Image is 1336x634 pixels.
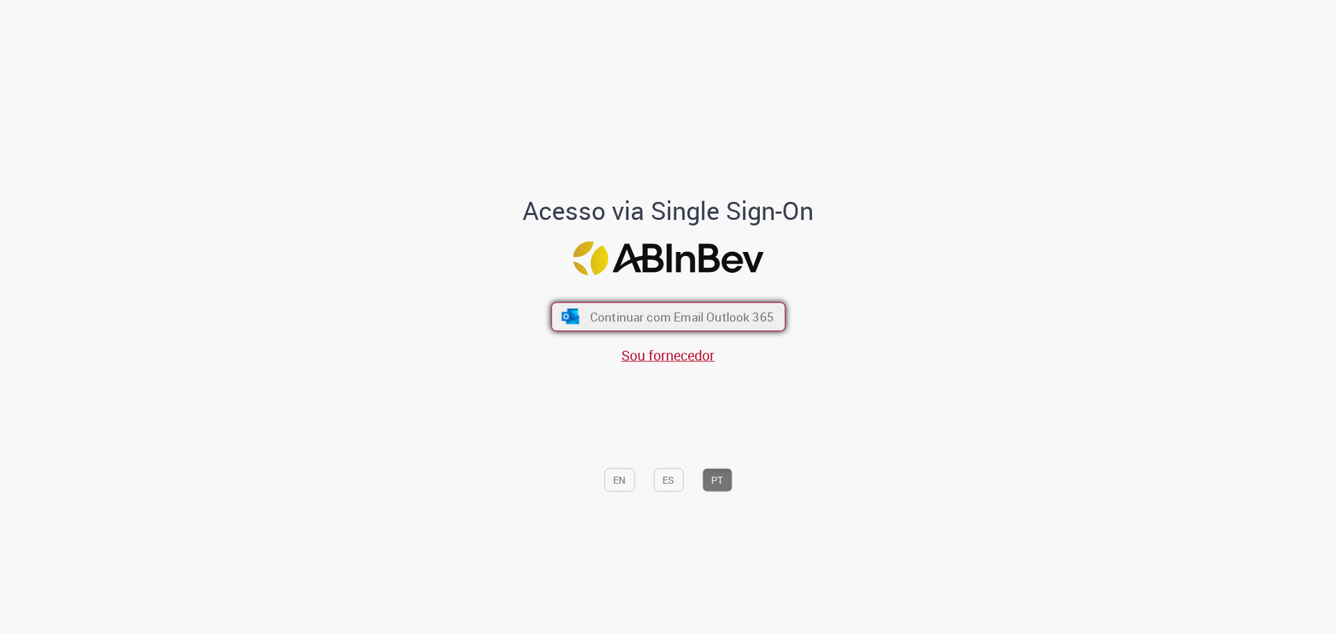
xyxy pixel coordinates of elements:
img: Logo ABInBev [573,241,763,275]
button: PT [702,468,732,491]
span: Continuar com Email Outlook 365 [589,308,773,324]
button: ícone Azure/Microsoft 360 Continuar com Email Outlook 365 [551,302,786,331]
a: Sou fornecedor [621,346,715,365]
img: ícone Azure/Microsoft 360 [560,309,580,324]
h1: Acesso via Single Sign-On [475,197,861,225]
button: EN [604,468,635,491]
button: ES [653,468,683,491]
